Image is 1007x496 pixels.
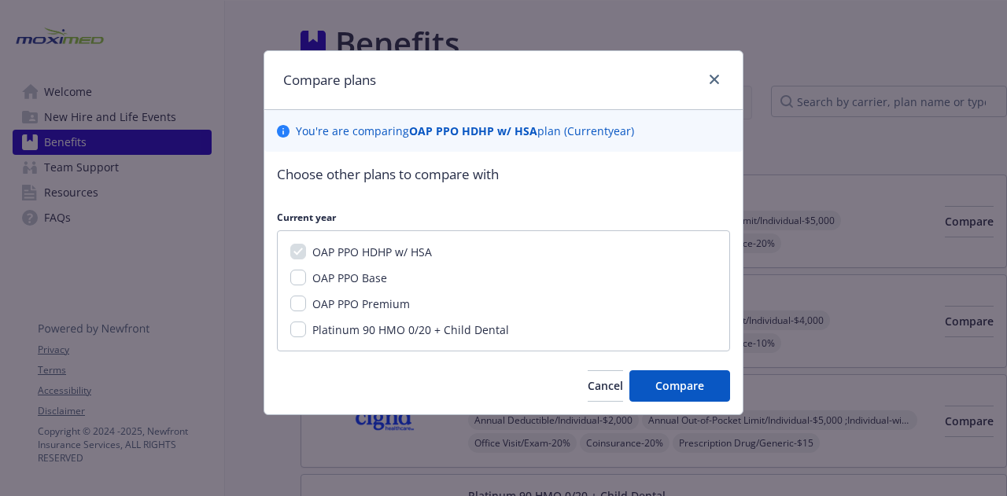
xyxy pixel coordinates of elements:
b: OAP PPO HDHP w/ HSA [409,123,537,138]
button: Cancel [588,370,623,402]
h1: Compare plans [283,70,376,90]
span: OAP PPO Base [312,270,387,285]
p: Choose other plans to compare with [277,164,730,185]
span: Platinum 90 HMO 0/20 + Child Dental [312,322,509,337]
span: OAP PPO HDHP w/ HSA [312,244,432,259]
span: Compare [655,378,704,393]
a: close [705,70,724,89]
span: Cancel [588,378,623,393]
p: You ' re are comparing plan ( Current year) [296,123,634,139]
span: OAP PPO Premium [312,296,410,311]
p: Current year [277,211,730,224]
button: Compare [629,370,730,402]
